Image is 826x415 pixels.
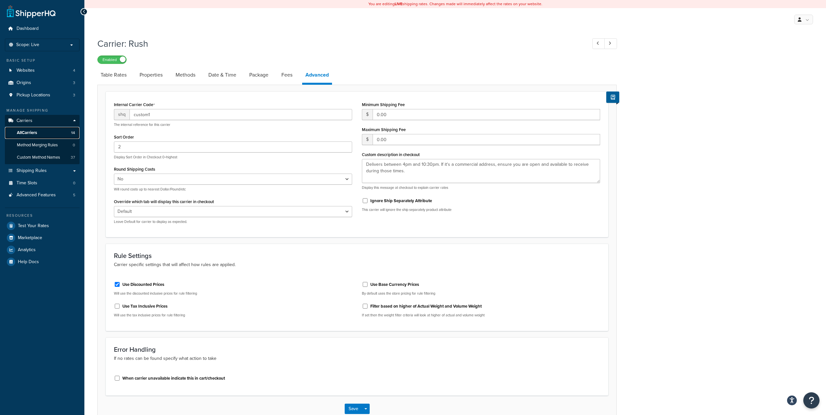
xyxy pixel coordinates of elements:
[370,282,419,287] label: Use Base Currency Prices
[604,38,617,49] a: Next Record
[5,127,80,139] a: AllCarriers14
[114,167,155,172] label: Round Shipping Costs
[136,67,166,83] a: Properties
[592,38,605,49] a: Previous Record
[122,282,164,287] label: Use Discounted Prices
[17,168,47,174] span: Shipping Rules
[18,223,49,229] span: Test Your Rates
[71,155,75,160] span: 37
[73,68,75,73] span: 4
[114,109,129,120] span: shq
[5,232,80,244] a: Marketplace
[114,187,352,192] p: Will round costs up to nearest Dollar/Pound/etc
[302,67,332,85] a: Advanced
[5,177,80,189] li: Time Slots
[5,65,80,77] li: Websites
[5,115,80,127] a: Carriers
[606,92,619,103] button: Show Help Docs
[114,355,600,362] p: If no rates can be found specify what action to take
[114,252,600,259] h3: Rule Settings
[5,244,80,256] a: Analytics
[73,80,75,86] span: 3
[5,256,80,268] a: Help Docs
[17,26,39,31] span: Dashboard
[5,89,80,101] li: Pickup Locations
[278,67,296,83] a: Fees
[122,303,167,309] label: Use Tax Inclusive Prices
[17,118,32,124] span: Carriers
[17,192,56,198] span: Advanced Features
[17,155,60,160] span: Custom Method Names
[16,42,39,48] span: Scope: Live
[5,108,80,113] div: Manage Shipping
[5,189,80,201] a: Advanced Features5
[362,127,406,132] label: Maximum Shipping Fee
[71,130,75,136] span: 14
[5,58,80,63] div: Basic Setup
[362,313,600,318] p: If set then the weight filter criteria will look at higher of actual and volume weight
[5,177,80,189] a: Time Slots0
[5,77,80,89] a: Origins3
[362,291,600,296] p: By default uses the store pricing for rule filtering
[395,1,402,7] b: LIVE
[114,102,155,107] label: Internal Carrier Code
[114,291,352,296] p: Will use the discounted inclusive prices for rule filtering
[73,92,75,98] span: 3
[5,115,80,164] li: Carriers
[5,213,80,218] div: Resources
[97,37,580,50] h1: Carrier: Rush
[122,375,225,381] label: When carrier unavailable indicate this in cart/checkout
[362,207,600,212] p: This carrier will ignore the ship separately product attribute
[5,220,80,232] a: Test Your Rates
[17,142,58,148] span: Method Merging Rules
[5,139,80,151] li: Method Merging Rules
[5,152,80,164] li: Custom Method Names
[97,67,130,83] a: Table Rates
[362,102,405,107] label: Minimum Shipping Fee
[362,109,373,120] span: $
[246,67,272,83] a: Package
[98,56,126,64] label: Enabled
[370,303,482,309] label: Filter based on higher of Actual Weight and Volume Weight
[73,180,75,186] span: 0
[17,180,37,186] span: Time Slots
[362,185,600,190] p: Display this message at checkout to explain carrier rates
[5,165,80,177] a: Shipping Rules
[362,134,373,145] span: $
[5,139,80,151] a: Method Merging Rules0
[5,152,80,164] a: Custom Method Names37
[362,152,420,157] label: Custom description in checkout
[18,247,36,253] span: Analytics
[73,192,75,198] span: 5
[205,67,240,83] a: Date & Time
[345,404,362,414] button: Save
[5,77,80,89] li: Origins
[5,189,80,201] li: Advanced Features
[5,89,80,101] a: Pickup Locations3
[114,313,352,318] p: Will use the tax inclusive prices for rule filtering
[370,198,432,204] label: Ignore Ship Separately Attribute
[172,67,199,83] a: Methods
[114,155,352,160] p: Display Sort Order in Checkout 0=highest
[17,92,50,98] span: Pickup Locations
[18,259,39,265] span: Help Docs
[17,130,37,136] span: All Carriers
[114,219,352,224] p: Leave Default for carrier to display as expected.
[362,159,600,183] textarea: Delivers between 4pm and 10:30pm. If it's a commercial address, ensure you are open and available...
[114,122,352,127] p: The internal reference for this carrier
[5,23,80,35] a: Dashboard
[114,346,600,353] h3: Error Handling
[73,142,75,148] span: 0
[17,68,35,73] span: Websites
[18,235,42,241] span: Marketplace
[17,80,31,86] span: Origins
[114,261,600,268] p: Carrier specific settings that will affect how rules are applied.
[114,199,214,204] label: Override which tab will display this carrier in checkout
[803,392,820,409] button: Open Resource Center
